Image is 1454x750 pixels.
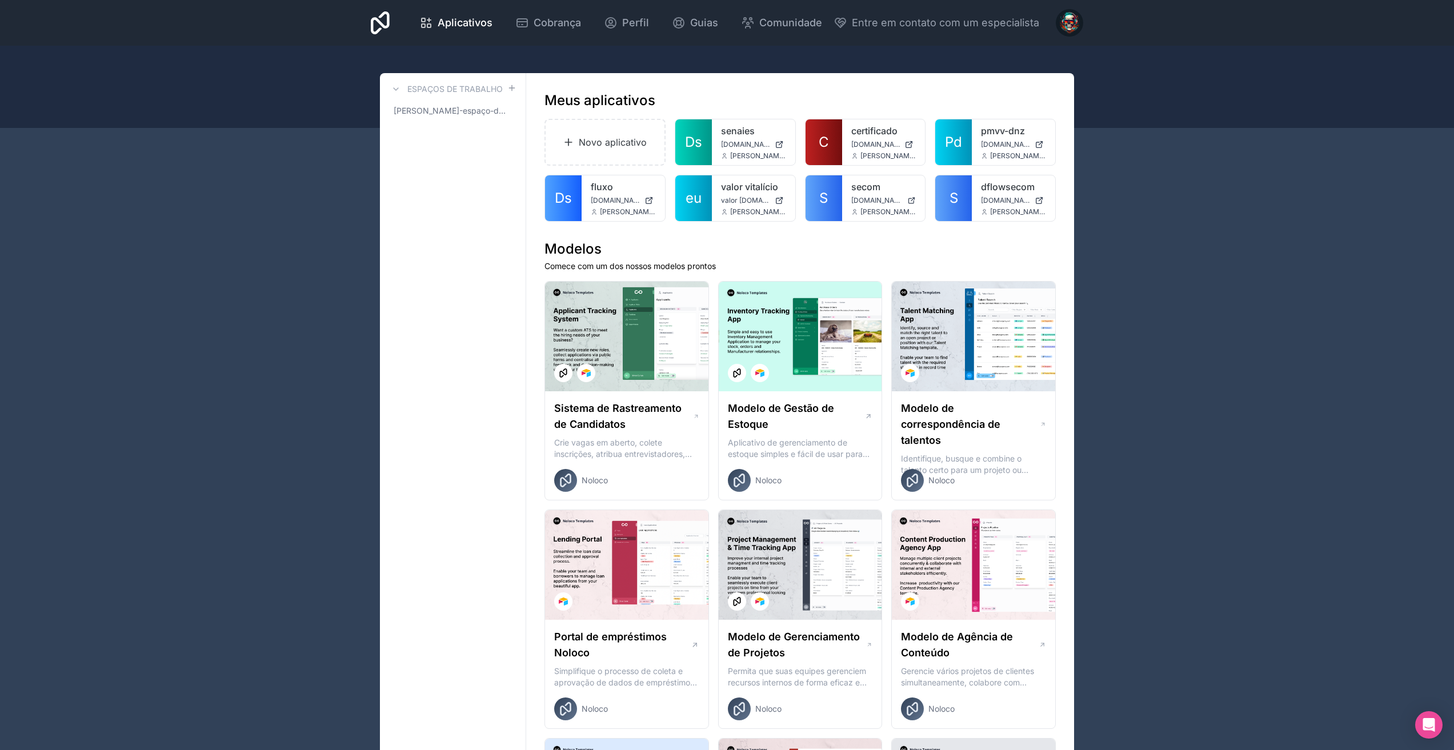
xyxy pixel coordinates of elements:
[981,180,1046,194] a: dflowsecom
[675,175,712,221] a: eu
[721,180,786,194] a: valor vitalício
[759,17,822,29] font: Comunidade
[981,140,1036,149] font: [DOMAIN_NAME]
[721,196,795,204] font: valor [DOMAIN_NAME]
[686,190,702,206] font: eu
[851,140,907,149] font: [DOMAIN_NAME]
[1415,711,1443,739] div: Abra o Intercom Messenger
[554,666,697,710] font: Simplifique o processo de coleta e aprovação de dados de empréstimos com nosso modelo de Portal d...
[906,368,915,378] img: Logotipo do Airtable
[806,175,842,221] a: S
[945,134,962,150] font: Pd
[852,17,1039,29] font: Entre em contato com um especialista
[555,190,572,206] font: Ds
[534,17,581,29] font: Cobrança
[990,151,1161,160] font: [PERSON_NAME][EMAIL_ADDRESS][DOMAIN_NAME]
[981,140,1046,149] a: [DOMAIN_NAME]
[591,196,646,204] font: [DOMAIN_NAME]
[851,140,916,149] a: [DOMAIN_NAME]
[544,92,655,109] font: Meus aplicativos
[851,196,916,205] a: [DOMAIN_NAME]
[935,175,972,221] a: S
[663,10,727,35] a: Guias
[901,631,1013,659] font: Modelo de Agência de Conteúdo
[851,180,916,194] a: secom
[819,190,828,206] font: S
[728,666,867,710] font: Permita que suas equipes gerenciem recursos internos de forma eficaz e executem projetos de clien...
[721,196,786,205] a: valor [DOMAIN_NAME]
[935,119,972,165] a: Pd
[981,181,1035,192] font: dflowsecom
[407,84,503,94] font: Espaços de trabalho
[600,207,771,216] font: [PERSON_NAME][EMAIL_ADDRESS][DOMAIN_NAME]
[806,119,842,165] a: C
[595,10,658,35] a: Perfil
[545,175,582,221] a: Ds
[860,151,1032,160] font: [PERSON_NAME][EMAIL_ADDRESS][DOMAIN_NAME]
[506,10,590,35] a: Cobrança
[728,438,870,482] font: Aplicativo de gerenciamento de estoque simples e fácil de usar para gerenciar seu estoque, pedido...
[544,261,716,271] font: Comece com um dos nossos modelos prontos
[675,119,712,165] a: Ds
[622,17,649,29] font: Perfil
[389,82,503,96] a: Espaços de trabalho
[582,475,608,485] font: Noloco
[544,240,602,257] font: Modelos
[981,196,1036,204] font: [DOMAIN_NAME]
[928,704,955,713] font: Noloco
[721,181,778,192] font: valor vitalício
[755,597,764,606] img: Logotipo do Airtable
[721,124,786,138] a: senaies
[591,196,656,205] a: [DOMAIN_NAME]
[544,119,666,166] a: Novo aplicativo
[851,124,916,138] a: certificado
[554,438,696,493] font: Crie vagas em aberto, colete inscrições, atribua entrevistadores, centralize o feedback dos candi...
[728,631,860,659] font: Modelo de Gerenciamento de Projetos
[721,140,776,149] font: [DOMAIN_NAME]
[554,402,682,430] font: Sistema de Rastreamento de Candidatos
[928,475,955,485] font: Noloco
[819,134,829,150] font: C
[394,106,538,115] font: [PERSON_NAME]-espaço-de-trabalho
[981,125,1025,137] font: pmvv-dnz
[582,368,591,378] img: Logotipo do Airtable
[860,207,1032,216] font: [PERSON_NAME][EMAIL_ADDRESS][DOMAIN_NAME]
[906,597,915,606] img: Logotipo do Airtable
[755,475,782,485] font: Noloco
[901,454,1043,498] font: Identifique, busque e combine o talento certo para um projeto ou posição em aberto com nosso mode...
[591,181,613,192] font: fluxo
[559,597,568,606] img: Logotipo do Airtable
[851,196,907,204] font: [DOMAIN_NAME]
[554,631,667,659] font: Portal de empréstimos Noloco
[410,10,502,35] a: Aplicativos
[438,17,492,29] font: Aplicativos
[389,101,516,121] a: [PERSON_NAME]-espaço-de-trabalho
[732,10,831,35] a: Comunidade
[721,125,755,137] font: senaies
[730,207,902,216] font: [PERSON_NAME][EMAIL_ADDRESS][DOMAIN_NAME]
[851,181,880,192] font: secom
[579,137,647,148] font: Novo aplicativo
[990,207,1161,216] font: [PERSON_NAME][EMAIL_ADDRESS][DOMAIN_NAME]
[730,151,902,160] font: [PERSON_NAME][EMAIL_ADDRESS][DOMAIN_NAME]
[851,125,898,137] font: certificado
[950,190,958,206] font: S
[981,124,1046,138] a: pmvv-dnz
[901,402,1000,446] font: Modelo de correspondência de talentos
[582,704,608,713] font: Noloco
[981,196,1046,205] a: [DOMAIN_NAME]
[755,704,782,713] font: Noloco
[728,402,834,430] font: Modelo de Gestão de Estoque
[591,180,656,194] a: fluxo
[755,368,764,378] img: Logotipo do Airtable
[690,17,718,29] font: Guias
[685,134,702,150] font: Ds
[721,140,786,149] a: [DOMAIN_NAME]
[834,15,1039,31] button: Entre em contato com um especialista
